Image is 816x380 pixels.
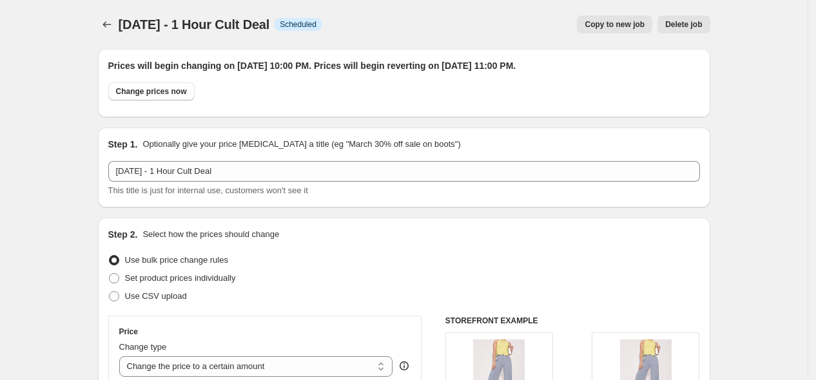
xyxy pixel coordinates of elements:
[98,15,116,33] button: Price change jobs
[125,291,187,301] span: Use CSV upload
[119,17,270,32] span: [DATE] - 1 Hour Cult Deal
[125,255,228,265] span: Use bulk price change rules
[142,228,279,241] p: Select how the prices should change
[108,161,700,182] input: 30% off holiday sale
[142,138,460,151] p: Optionally give your price [MEDICAL_DATA] a title (eg "March 30% off sale on boots")
[108,82,195,100] button: Change prices now
[585,19,645,30] span: Copy to new job
[665,19,702,30] span: Delete job
[108,59,700,72] h2: Prices will begin changing on [DATE] 10:00 PM. Prices will begin reverting on [DATE] 11:00 PM.
[116,86,187,97] span: Change prices now
[445,316,700,326] h6: STOREFRONT EXAMPLE
[108,185,308,195] span: This title is just for internal use, customers won't see it
[280,19,316,30] span: Scheduled
[398,359,411,372] div: help
[119,342,167,352] span: Change type
[577,15,652,33] button: Copy to new job
[657,15,710,33] button: Delete job
[119,327,138,337] h3: Price
[125,273,236,283] span: Set product prices individually
[108,138,138,151] h2: Step 1.
[108,228,138,241] h2: Step 2.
